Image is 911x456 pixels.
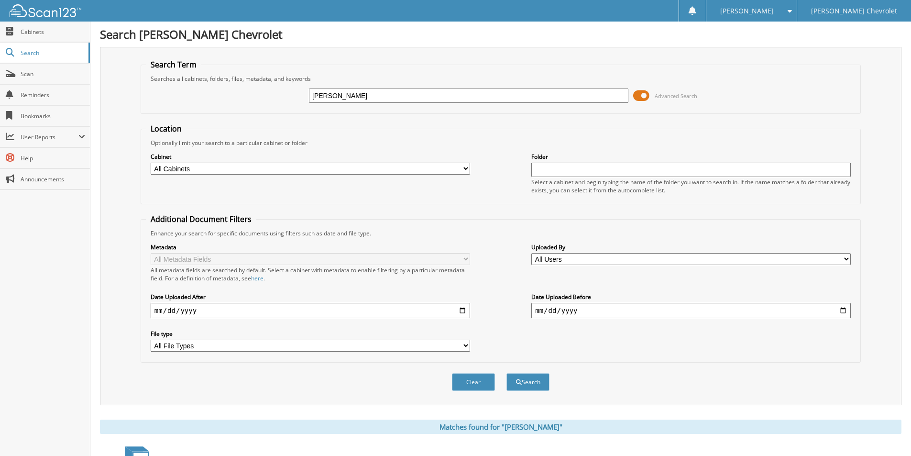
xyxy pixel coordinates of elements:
div: All metadata fields are searched by default. Select a cabinet with metadata to enable filtering b... [151,266,470,282]
label: Folder [531,153,851,161]
img: scan123-logo-white.svg [10,4,81,17]
span: Announcements [21,175,85,183]
span: Cabinets [21,28,85,36]
label: Cabinet [151,153,470,161]
h1: Search [PERSON_NAME] Chevrolet [100,26,901,42]
a: here [251,274,263,282]
label: Date Uploaded Before [531,293,851,301]
span: Search [21,49,84,57]
legend: Additional Document Filters [146,214,256,224]
span: [PERSON_NAME] Chevrolet [811,8,897,14]
span: Help [21,154,85,162]
button: Clear [452,373,495,391]
legend: Search Term [146,59,201,70]
button: Search [506,373,549,391]
span: [PERSON_NAME] [720,8,774,14]
div: Matches found for "[PERSON_NAME]" [100,420,901,434]
input: start [151,303,470,318]
div: Optionally limit your search to a particular cabinet or folder [146,139,856,147]
input: end [531,303,851,318]
span: User Reports [21,133,78,141]
label: File type [151,330,470,338]
legend: Location [146,123,187,134]
label: Date Uploaded After [151,293,470,301]
div: Enhance your search for specific documents using filters such as date and file type. [146,229,856,237]
span: Reminders [21,91,85,99]
label: Metadata [151,243,470,251]
div: Searches all cabinets, folders, files, metadata, and keywords [146,75,856,83]
span: Scan [21,70,85,78]
label: Uploaded By [531,243,851,251]
span: Advanced Search [655,92,697,100]
div: Select a cabinet and begin typing the name of the folder you want to search in. If the name match... [531,178,851,194]
span: Bookmarks [21,112,85,120]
